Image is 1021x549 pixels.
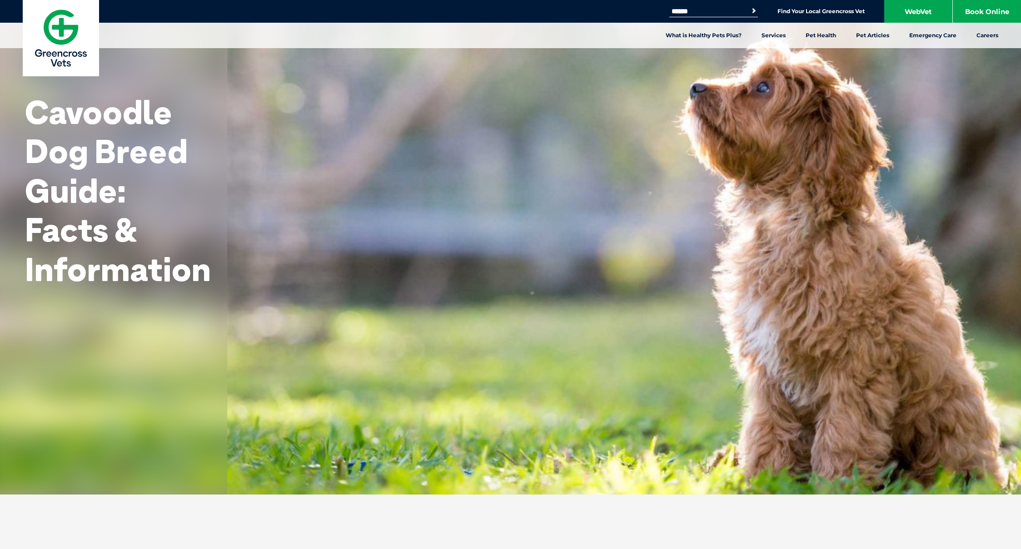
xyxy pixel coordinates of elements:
a: Emergency Care [899,23,966,48]
a: Pet Articles [846,23,899,48]
h1: Cavoodle Dog Breed Guide: Facts & Information [25,93,211,289]
a: Careers [966,23,1008,48]
a: Find Your Local Greencross Vet [777,8,865,15]
a: Pet Health [796,23,846,48]
a: What is Healthy Pets Plus? [656,23,752,48]
button: Search [749,6,758,15]
a: Services [752,23,796,48]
